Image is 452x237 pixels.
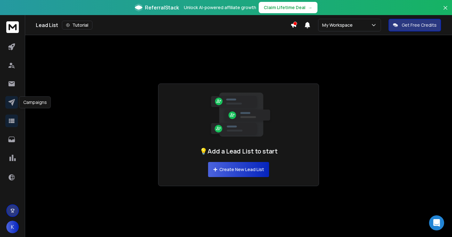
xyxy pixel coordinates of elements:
[36,21,290,30] div: Lead List
[259,2,317,13] button: Claim Lifetime Deal→
[389,19,441,31] button: Get Free Credits
[208,162,269,177] button: Create New Lead List
[184,4,256,11] p: Unlock AI-powered affiliate growth
[6,221,19,233] button: K
[308,4,312,11] span: →
[62,21,92,30] button: Tutorial
[145,4,179,11] span: ReferralStack
[322,22,355,28] p: My Workspace
[429,215,444,230] div: Open Intercom Messenger
[200,147,278,156] h1: 💡Add a Lead List to start
[441,4,449,19] button: Close banner
[402,22,437,28] p: Get Free Credits
[19,96,51,108] div: Campaigns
